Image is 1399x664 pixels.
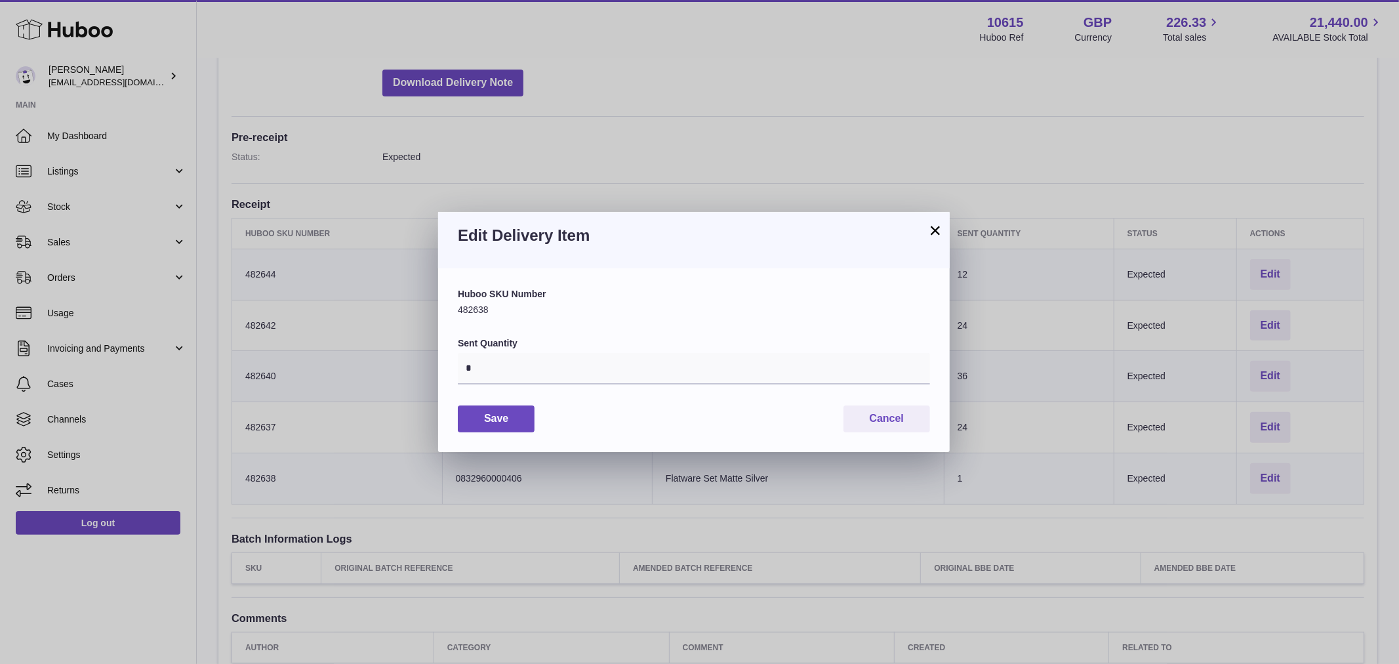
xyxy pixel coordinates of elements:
[458,337,930,350] label: Sent Quantity
[458,405,535,432] button: Save
[458,288,930,316] div: 482638
[458,225,930,246] h3: Edit Delivery Item
[927,222,943,238] button: ×
[843,405,930,432] button: Cancel
[458,288,930,301] label: Huboo SKU Number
